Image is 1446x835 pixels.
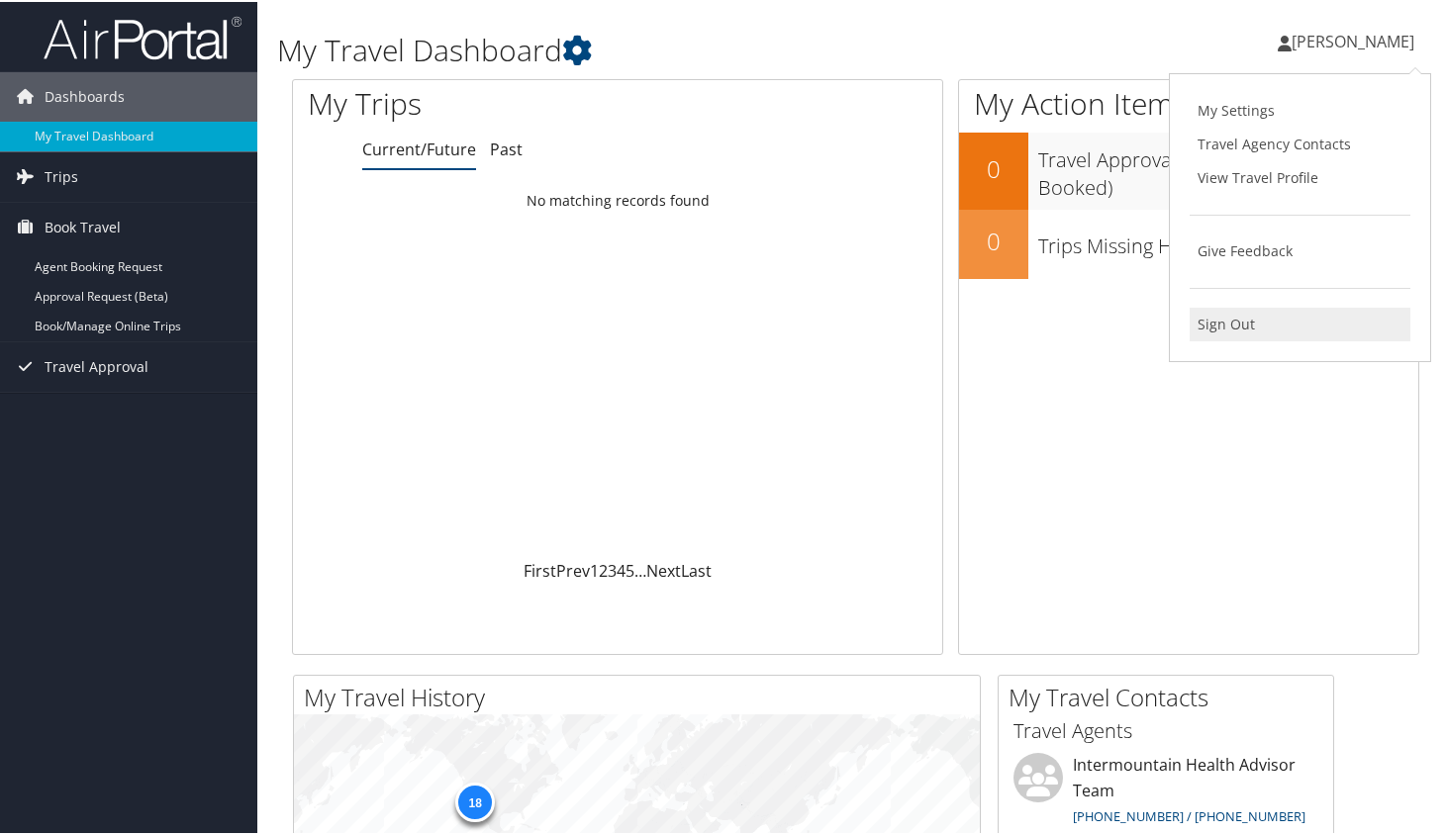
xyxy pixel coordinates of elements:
a: Last [681,558,712,580]
a: 2 [599,558,608,580]
a: Travel Agency Contacts [1190,126,1410,159]
h2: My Travel Contacts [1009,679,1333,712]
span: Trips [45,150,78,200]
a: 5 [626,558,634,580]
img: airportal-logo.png [44,13,241,59]
a: Past [490,137,523,158]
a: First [524,558,556,580]
span: … [634,558,646,580]
a: 4 [617,558,626,580]
a: My Settings [1190,92,1410,126]
a: [PHONE_NUMBER] / [PHONE_NUMBER] [1073,805,1305,823]
span: [PERSON_NAME] [1292,29,1414,50]
a: 1 [590,558,599,580]
td: No matching records found [293,181,942,217]
a: Sign Out [1190,306,1410,339]
a: 0Trips Missing Hotels [959,208,1418,277]
h2: 0 [959,223,1028,256]
span: Dashboards [45,70,125,120]
a: View Travel Profile [1190,159,1410,193]
a: [PERSON_NAME] [1278,10,1434,69]
a: Current/Future [362,137,476,158]
span: Travel Approval [45,340,148,390]
a: Next [646,558,681,580]
h2: My Travel History [304,679,980,712]
h1: My Action Items [959,81,1418,123]
h3: Travel Approvals Pending (Advisor Booked) [1038,135,1418,200]
div: 18 [455,781,495,820]
h3: Trips Missing Hotels [1038,221,1418,258]
a: Give Feedback [1190,232,1410,266]
h3: Travel Agents [1013,715,1318,743]
h2: 0 [959,150,1028,184]
h1: My Travel Dashboard [277,28,1048,69]
h1: My Trips [308,81,657,123]
span: Book Travel [45,201,121,250]
a: 3 [608,558,617,580]
a: 0Travel Approvals Pending (Advisor Booked) [959,131,1418,207]
a: Prev [556,558,590,580]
